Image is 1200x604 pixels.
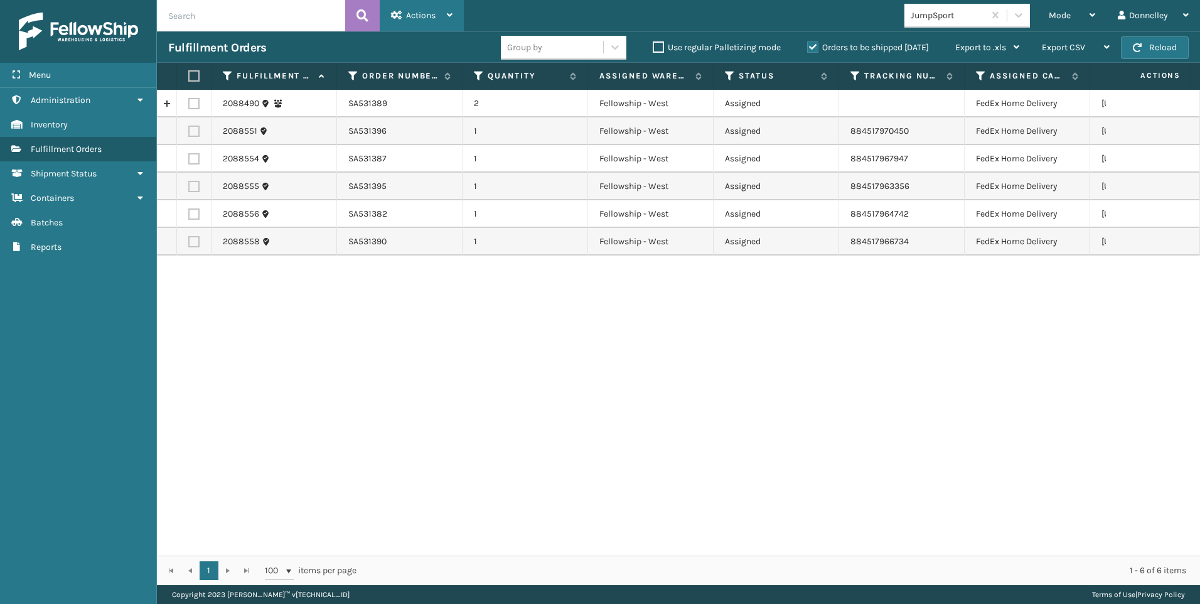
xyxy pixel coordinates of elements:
[965,200,1090,228] td: FedEx Home Delivery
[172,585,350,604] p: Copyright 2023 [PERSON_NAME]™ v [TECHNICAL_ID]
[1049,10,1071,21] span: Mode
[653,42,781,53] label: Use regular Palletizing mode
[223,125,257,138] a: 2088551
[31,95,90,105] span: Administration
[463,173,588,200] td: 1
[1101,65,1188,86] span: Actions
[714,145,839,173] td: Assigned
[850,126,909,136] a: 884517970450
[265,564,284,577] span: 100
[599,70,689,82] label: Assigned Warehouse
[223,180,259,193] a: 2088555
[265,561,356,580] span: items per page
[223,153,259,165] a: 2088554
[406,10,436,21] span: Actions
[965,228,1090,256] td: FedEx Home Delivery
[714,228,839,256] td: Assigned
[31,168,97,179] span: Shipment Status
[588,200,714,228] td: Fellowship - West
[965,117,1090,145] td: FedEx Home Delivery
[850,153,908,164] a: 884517967947
[850,181,909,191] a: 884517963356
[374,564,1186,577] div: 1 - 6 of 6 items
[714,200,839,228] td: Assigned
[31,193,74,203] span: Containers
[463,145,588,173] td: 1
[714,117,839,145] td: Assigned
[223,208,259,220] a: 2088556
[463,117,588,145] td: 1
[337,145,463,173] td: SA531387
[864,70,940,82] label: Tracking Number
[965,173,1090,200] td: FedEx Home Delivery
[337,200,463,228] td: SA531382
[965,90,1090,117] td: FedEx Home Delivery
[29,70,51,80] span: Menu
[31,144,102,154] span: Fulfillment Orders
[955,42,1006,53] span: Export to .xls
[990,70,1066,82] label: Assigned Carrier Service
[200,561,218,580] a: 1
[362,70,438,82] label: Order Number
[714,173,839,200] td: Assigned
[463,90,588,117] td: 2
[807,42,929,53] label: Orders to be shipped [DATE]
[588,145,714,173] td: Fellowship - West
[1092,585,1185,604] div: |
[588,173,714,200] td: Fellowship - West
[337,90,463,117] td: SA531389
[31,119,68,130] span: Inventory
[739,70,815,82] label: Status
[588,228,714,256] td: Fellowship - West
[1137,590,1185,599] a: Privacy Policy
[1092,590,1135,599] a: Terms of Use
[237,70,313,82] label: Fulfillment Order Id
[507,41,542,54] div: Group by
[965,145,1090,173] td: FedEx Home Delivery
[588,90,714,117] td: Fellowship - West
[223,97,259,110] a: 2088490
[1121,36,1189,59] button: Reload
[463,200,588,228] td: 1
[911,9,985,22] div: JumpSport
[337,173,463,200] td: SA531395
[714,90,839,117] td: Assigned
[488,70,564,82] label: Quantity
[1042,42,1085,53] span: Export CSV
[31,242,62,252] span: Reports
[850,236,909,247] a: 884517966734
[337,228,463,256] td: SA531390
[337,117,463,145] td: SA531396
[850,208,909,219] a: 884517964742
[223,235,260,248] a: 2088558
[168,40,266,55] h3: Fulfillment Orders
[19,13,138,50] img: logo
[31,217,63,228] span: Batches
[588,117,714,145] td: Fellowship - West
[463,228,588,256] td: 1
